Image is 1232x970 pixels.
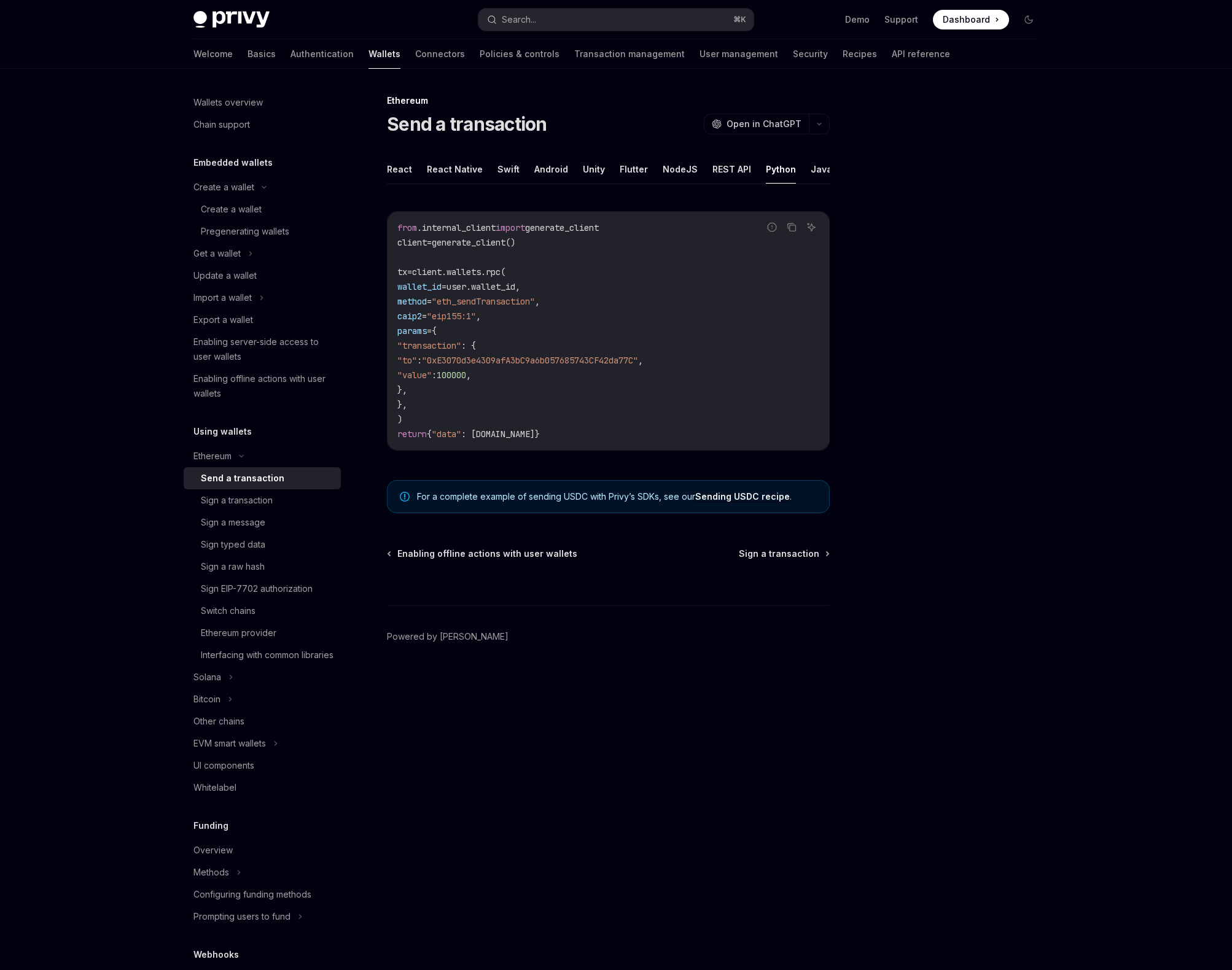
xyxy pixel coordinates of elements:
[432,429,461,440] span: "data"
[461,340,476,351] span: : {
[739,548,828,560] a: Sign a transaction
[415,39,465,69] a: Connectors
[201,648,333,662] div: Interfacing with common libraries
[193,424,252,439] h5: Using wallets
[201,471,284,486] div: Send a transaction
[184,331,341,368] a: Enabling server-side access to user wallets
[476,311,481,322] span: ,
[437,370,466,381] span: 100000
[638,355,643,366] span: ,
[193,449,232,464] div: Ethereum
[184,839,341,861] a: Overview
[811,155,832,184] button: Java
[427,311,476,322] span: "eip155:1"
[184,198,341,220] a: Create a wallet
[427,237,432,248] span: =
[766,155,796,184] button: Python
[193,714,244,729] div: Other chains
[695,491,790,502] a: Sending USDC recipe
[193,155,273,170] h5: Embedded wallets
[193,692,220,707] div: Bitcoin
[184,777,341,799] a: Whitelabel
[201,626,276,640] div: Ethereum provider
[184,644,341,666] a: Interfacing with common libraries
[184,220,341,243] a: Pregenerating wallets
[432,296,535,307] span: "eth_sendTransaction"
[461,429,540,440] span: : [DOMAIN_NAME]}
[184,309,341,331] a: Export a wallet
[193,947,239,962] h5: Webhooks
[397,325,427,336] span: params
[534,155,568,184] button: Android
[397,384,407,395] span: },
[193,95,263,110] div: Wallets overview
[397,296,427,307] span: method
[397,237,427,248] span: client
[535,296,540,307] span: ,
[248,39,276,69] a: Basics
[432,325,437,336] span: {
[843,39,877,69] a: Recipes
[201,537,265,552] div: Sign typed data
[184,578,341,600] a: Sign EIP-7702 authorization
[193,312,253,327] div: Export a wallet
[201,581,313,596] div: Sign EIP-7702 authorization
[193,11,270,28] img: dark logo
[201,559,265,574] div: Sign a raw hash
[502,12,536,27] div: Search...
[739,548,819,560] span: Sign a transaction
[407,266,412,277] span: =
[184,467,341,489] a: Send a transaction
[933,10,1009,29] a: Dashboard
[397,281,442,292] span: wallet_id
[446,281,520,292] span: user.wallet_id,
[892,39,950,69] a: API reference
[417,355,422,366] span: :
[417,491,817,503] span: For a complete example of sending USDC with Privy’s SDKs, see our .
[193,909,290,924] div: Prompting users to fund
[793,39,828,69] a: Security
[193,268,257,283] div: Update a wallet
[184,556,341,578] a: Sign a raw hash
[727,118,801,130] span: Open in ChatGPT
[397,266,407,277] span: tx
[943,14,990,26] span: Dashboard
[387,155,412,184] button: React
[388,548,577,560] a: Enabling offline actions with user wallets
[201,224,289,239] div: Pregenerating wallets
[193,865,229,880] div: Methods
[387,630,509,643] a: Powered by [PERSON_NAME]
[193,39,233,69] a: Welcome
[397,370,432,381] span: "value"
[193,117,250,132] div: Chain support
[400,492,410,502] svg: Note
[397,414,402,425] span: )
[764,219,780,235] button: Report incorrect code
[184,511,341,533] a: Sign a message
[397,429,427,440] span: return
[620,155,648,184] button: Flutter
[574,39,685,69] a: Transaction management
[397,355,417,366] span: "to"
[193,736,266,751] div: EVM smart wallets
[525,222,599,233] span: generate_client
[412,266,505,277] span: client.wallets.rpc(
[193,180,254,195] div: Create a wallet
[184,710,341,732] a: Other chains
[397,340,461,351] span: "transaction"
[201,202,262,217] div: Create a wallet
[417,222,496,233] span: .internal_client
[397,311,422,322] span: caip2
[442,281,446,292] span: =
[184,755,341,777] a: UI components
[201,515,265,530] div: Sign a message
[184,600,341,622] a: Switch chains
[397,222,417,233] span: from
[480,39,559,69] a: Policies & controls
[184,114,341,136] a: Chain support
[201,493,273,508] div: Sign a transaction
[432,237,515,248] span: generate_client()
[193,818,228,833] h5: Funding
[803,219,819,235] button: Ask AI
[427,296,432,307] span: =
